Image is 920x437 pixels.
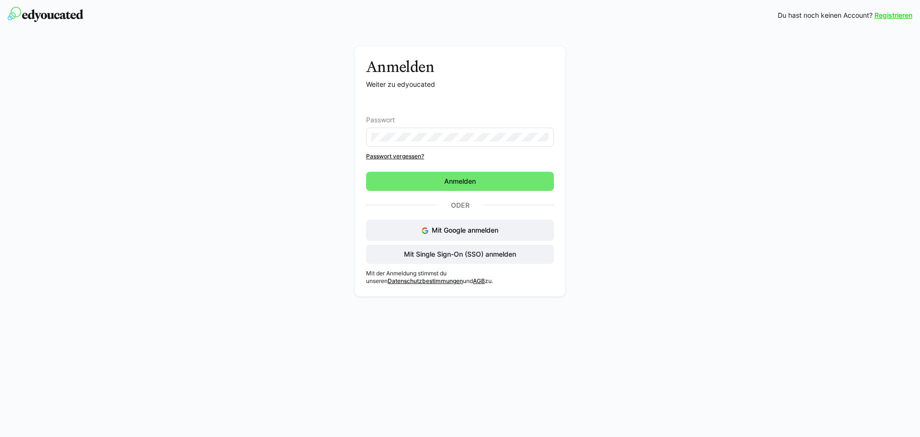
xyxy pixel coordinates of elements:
[8,7,83,22] img: edyoucated
[366,58,554,76] h3: Anmelden
[402,249,517,259] span: Mit Single Sign-On (SSO) anmelden
[366,80,554,89] p: Weiter zu edyoucated
[366,220,554,241] button: Mit Google anmelden
[366,245,554,264] button: Mit Single Sign-On (SSO) anmelden
[778,11,873,20] span: Du hast noch keinen Account?
[388,277,463,284] a: Datenschutzbestimmungen
[366,172,554,191] button: Anmelden
[437,199,483,212] p: Oder
[443,177,477,186] span: Anmelden
[366,153,554,160] a: Passwort vergessen?
[874,11,912,20] a: Registrieren
[366,116,395,124] span: Passwort
[473,277,485,284] a: AGB
[432,226,498,234] span: Mit Google anmelden
[366,270,554,285] p: Mit der Anmeldung stimmst du unseren und zu.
